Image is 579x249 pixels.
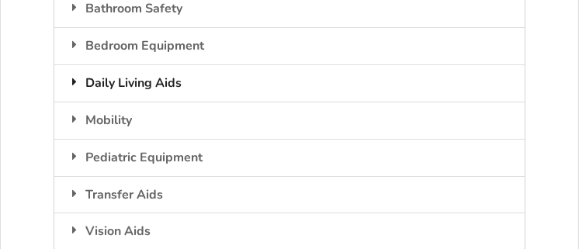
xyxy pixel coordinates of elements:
div: Transfer Aids [54,176,524,213]
div: Mobility [54,102,524,139]
div: Daily Living Aids [54,64,524,102]
div: Bedroom Equipment [54,27,524,64]
div: Pediatric Equipment [54,139,524,176]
